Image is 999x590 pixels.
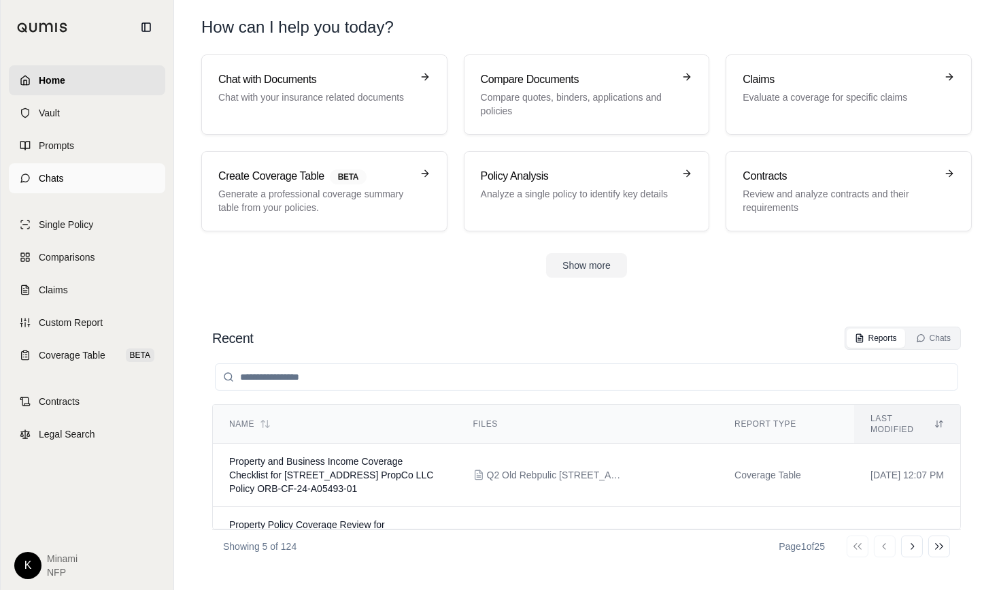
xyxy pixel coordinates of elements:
[39,427,95,441] span: Legal Search
[9,98,165,128] a: Vault
[870,413,944,435] div: Last modified
[908,329,959,348] button: Chats
[47,552,78,566] span: Minami
[9,387,165,416] a: Contracts
[9,131,165,161] a: Prompts
[464,54,710,135] a: Compare DocumentsCompare quotes, binders, applications and policies
[9,419,165,449] a: Legal Search
[854,444,960,507] td: [DATE] 12:07 PM
[39,250,95,264] span: Comparisons
[481,168,674,184] h3: Policy Analysis
[743,187,936,214] p: Review and analyze contracts and their requirements
[218,168,411,184] h3: Create Coverage Table
[726,54,972,135] a: ClaimsEvaluate a coverage for specific claims
[855,333,897,344] div: Reports
[14,552,41,579] div: K
[135,16,157,38] button: Collapse sidebar
[854,507,960,570] td: [DATE] 12:04 PM
[39,106,60,120] span: Vault
[39,316,103,329] span: Custom Report
[212,329,253,348] h2: Recent
[229,519,405,557] span: Property Policy Coverage Review for 535 Fourth Avenue Owner LLC (Policy SSP2202898)
[39,218,93,231] span: Single Policy
[916,333,951,344] div: Chats
[126,348,154,362] span: BETA
[718,405,854,444] th: Report Type
[457,405,719,444] th: Files
[718,507,854,570] td: Generic Report
[201,151,447,231] a: Create Coverage TableBETAGenerate a professional coverage summary table from your policies.
[481,71,674,88] h3: Compare Documents
[218,91,411,104] p: Chat with your insurance related documents
[546,253,627,278] button: Show more
[779,540,825,553] div: Page 1 of 25
[17,22,68,33] img: Qumis Logo
[743,91,936,104] p: Evaluate a coverage for specific claims
[223,540,297,553] p: Showing 5 of 124
[9,275,165,305] a: Claims
[9,210,165,240] a: Single Policy
[229,419,441,429] div: Name
[9,163,165,193] a: Chats
[39,139,74,152] span: Prompts
[39,171,64,185] span: Chats
[718,444,854,507] td: Coverage Table
[47,566,78,579] span: NFP
[9,242,165,272] a: Comparisons
[39,283,68,297] span: Claims
[847,329,905,348] button: Reports
[330,169,367,184] span: BETA
[726,151,972,231] a: ContractsReview and analyze contracts and their requirements
[39,348,105,362] span: Coverage Table
[464,151,710,231] a: Policy AnalysisAnalyze a single policy to identify key details
[743,71,936,88] h3: Claims
[481,91,674,118] p: Compare quotes, binders, applications and policies
[201,16,972,38] h1: How can I help you today?
[229,456,433,494] span: Property and Business Income Coverage Checklist for 161 Lexington Ave PropCo LLC Policy ORB-CF-24...
[487,468,623,482] span: Q2 Old Rebpulic 161 Lexington Ave.pdf
[743,168,936,184] h3: Contracts
[39,73,65,87] span: Home
[218,187,411,214] p: Generate a professional coverage summary table from your policies.
[9,65,165,95] a: Home
[218,71,411,88] h3: Chat with Documents
[201,54,447,135] a: Chat with DocumentsChat with your insurance related documents
[9,340,165,370] a: Coverage TableBETA
[9,308,165,338] a: Custom Report
[39,395,80,408] span: Contracts
[481,187,674,201] p: Analyze a single policy to identify key details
